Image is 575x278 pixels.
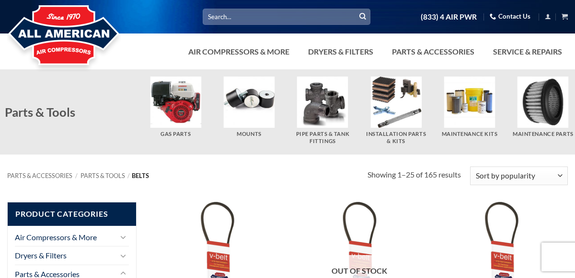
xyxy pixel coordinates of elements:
a: Parts & Accessories [7,172,72,179]
img: Maintenance Parts [517,77,569,128]
h5: Maintenance Kits [437,131,502,138]
img: Gas Parts [150,77,201,128]
nav: Breadcrumb [7,172,368,179]
a: Parts & Tools [80,172,125,179]
img: Pipe Parts & Tank Fittings [297,77,348,128]
img: Mounts [224,77,275,128]
h5: Gas Parts [144,131,208,138]
img: Maintenance Kits [444,77,495,128]
a: (833) 4 AIR PWR [421,9,477,25]
a: Contact Us [490,9,530,24]
a: View cart [562,11,568,22]
h2: Parts & Tools [5,104,144,120]
input: Search… [203,9,370,24]
a: Service & Repairs [487,42,568,61]
a: Visit product category Gas Parts [144,77,208,138]
span: / [75,172,78,179]
img: Installation Parts & Kits [370,77,422,128]
a: Parts & Accessories [386,42,480,61]
select: Shop order [470,167,568,185]
span: Product Categories [8,202,136,226]
span: / [127,172,130,179]
a: Air Compressors & More [15,228,115,246]
h5: Pipe Parts & Tank Fittings [291,131,355,145]
a: Visit product category Mounts [217,77,281,138]
a: Dryers & Filters [15,246,115,265]
p: Showing 1–25 of 165 results [368,168,461,181]
a: Visit product category Pipe Parts & Tank Fittings [291,77,355,145]
h5: Mounts [217,131,281,138]
button: Toggle [117,250,129,261]
button: Submit [356,10,370,24]
a: Dryers & Filters [302,42,379,61]
a: Visit product category Installation Parts & Kits [364,77,428,145]
h5: Installation Parts & Kits [364,131,428,145]
a: Air Compressors & More [183,42,295,61]
button: Toggle [117,231,129,243]
a: Visit product category Maintenance Kits [437,77,502,138]
a: Login [545,11,551,22]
